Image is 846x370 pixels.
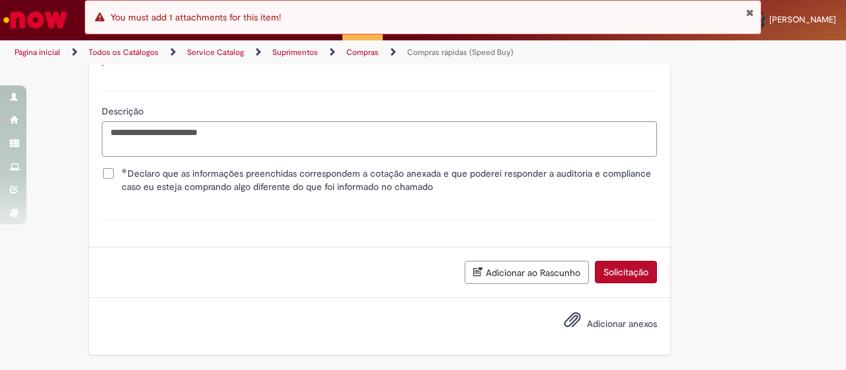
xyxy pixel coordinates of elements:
[595,261,657,283] button: Solicitação
[407,47,514,58] a: Compras rápidas (Speed Buy)
[89,47,159,58] a: Todos os Catálogos
[769,14,836,25] span: [PERSON_NAME]
[102,105,146,117] span: Descrição
[746,7,754,18] button: Fechar Notificação
[15,47,60,58] a: Página inicial
[102,121,657,156] textarea: Descrição
[346,47,379,58] a: Compras
[1,7,69,33] img: ServiceNow
[560,308,584,338] button: Adicionar anexos
[587,318,657,330] span: Adicionar anexos
[10,40,554,65] ul: Trilhas de página
[465,261,589,284] button: Adicionar ao Rascunho
[122,167,657,193] span: Declaro que as informações preenchidas correspondem a cotação anexada e que poderei responder a a...
[187,47,244,58] a: Service Catalog
[122,168,128,173] span: Obrigatório Preenchido
[272,47,318,58] a: Suprimentos
[110,11,281,23] span: You must add 1 attachments for this item!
